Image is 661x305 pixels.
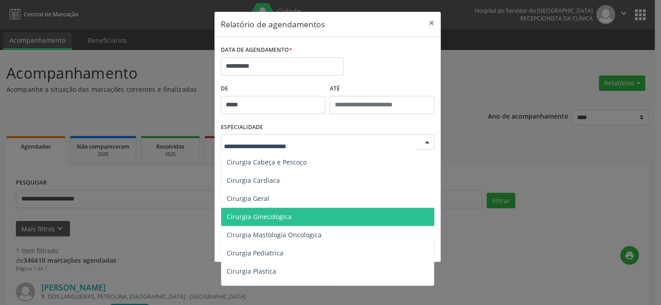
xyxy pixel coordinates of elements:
button: Close [422,12,441,34]
span: Cirurgia Toracica [227,285,278,294]
span: Cirurgia Plastica [227,267,276,275]
span: Cirurgia Mastologia Oncologica [227,230,322,239]
span: Cirurgia Pediatrica [227,249,283,257]
span: Cirurgia Cabeça e Pescoço [227,158,307,166]
span: Cirurgia Ginecologica [227,212,292,221]
h5: Relatório de agendamentos [221,18,325,30]
span: Cirurgia Geral [227,194,269,203]
label: DATA DE AGENDAMENTO [221,43,292,57]
label: De [221,82,325,96]
label: ATÉ [330,82,434,96]
span: Cirurgia Cardiaca [227,176,280,185]
label: ESPECIALIDADE [221,120,263,135]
